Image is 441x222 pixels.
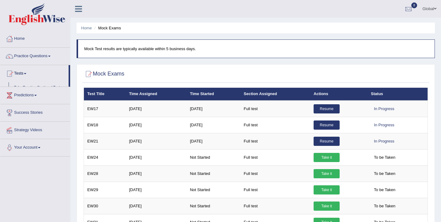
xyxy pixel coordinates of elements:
td: EW30 [84,198,126,214]
td: [DATE] [126,149,187,165]
td: EW21 [84,133,126,149]
span: 8 [411,2,417,8]
td: [DATE] [126,182,187,198]
a: Resume [314,104,340,113]
td: [DATE] [126,117,187,133]
a: Take Practice Sectional Test [11,82,69,93]
h2: Mock Exams [84,69,124,79]
td: Full test [240,117,310,133]
th: Test Title [84,88,126,101]
a: Strategy Videos [0,122,70,137]
div: In Progress [371,104,397,113]
td: Full test [240,133,310,149]
a: Resume [314,120,340,130]
td: [DATE] [187,133,240,149]
div: In Progress [371,137,397,146]
span: To be Taken [371,202,398,211]
li: Mock Exams [93,25,121,31]
td: [DATE] [187,101,240,117]
a: Resume [314,137,340,146]
a: Your Account [0,139,70,154]
a: Take it [314,169,340,178]
a: Take it [314,153,340,162]
td: [DATE] [187,117,240,133]
td: Full test [240,101,310,117]
td: Not Started [187,165,240,182]
div: In Progress [371,120,397,130]
td: EW29 [84,182,126,198]
th: Actions [310,88,367,101]
td: EW18 [84,117,126,133]
td: [DATE] [126,165,187,182]
a: Home [0,30,70,46]
td: EW28 [84,165,126,182]
td: Full test [240,165,310,182]
a: Tests [0,65,69,80]
td: Not Started [187,182,240,198]
td: Not Started [187,198,240,214]
a: Practice Questions [0,48,70,63]
th: Section Assigned [240,88,310,101]
th: Time Assigned [126,88,187,101]
th: Time Started [187,88,240,101]
span: To be Taken [371,153,398,162]
td: Full test [240,149,310,165]
td: EW17 [84,101,126,117]
span: To be Taken [371,185,398,194]
a: Predictions [0,87,70,102]
td: Not Started [187,149,240,165]
td: EW24 [84,149,126,165]
a: Success Stories [0,104,70,120]
a: Take it [314,185,340,194]
td: [DATE] [126,198,187,214]
span: To be Taken [371,169,398,178]
th: Status [367,88,428,101]
p: Mock Test results are typically available within 5 business days. [84,46,428,52]
td: [DATE] [126,101,187,117]
a: Home [81,26,92,30]
td: [DATE] [126,133,187,149]
a: Take it [314,202,340,211]
td: Full test [240,182,310,198]
td: Full test [240,198,310,214]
